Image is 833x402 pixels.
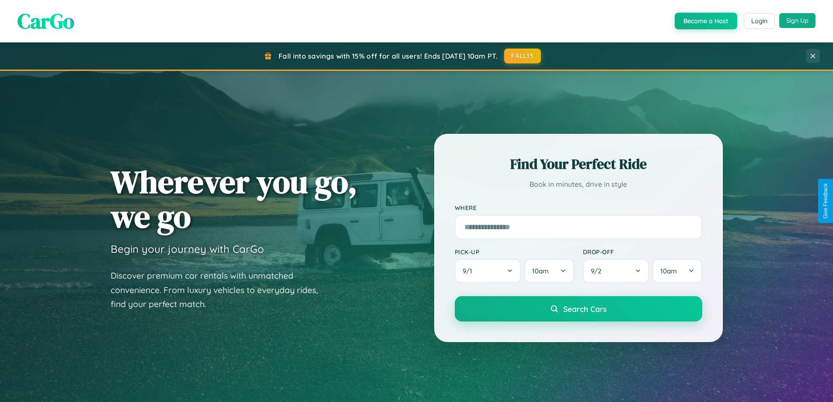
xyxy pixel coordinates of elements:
span: 10am [660,267,677,275]
button: Sign Up [779,13,816,28]
span: 10am [532,267,549,275]
button: 10am [652,259,702,283]
h3: Begin your journey with CarGo [111,242,264,255]
span: 9 / 2 [591,267,606,275]
h1: Wherever you go, we go [111,164,357,234]
div: Give Feedback [823,183,829,219]
button: Login [744,13,775,29]
p: Book in minutes, drive in style [455,178,702,191]
label: Where [455,204,702,211]
span: CarGo [17,7,74,35]
button: FALL15 [504,49,541,63]
span: Search Cars [563,304,606,314]
span: 9 / 1 [463,267,477,275]
button: Become a Host [675,13,737,29]
button: 9/2 [583,259,649,283]
button: 9/1 [455,259,521,283]
label: Pick-up [455,248,574,255]
button: Search Cars [455,296,702,322]
h2: Find Your Perfect Ride [455,154,702,174]
p: Discover premium car rentals with unmatched convenience. From luxury vehicles to everyday rides, ... [111,269,329,311]
label: Drop-off [583,248,702,255]
span: Fall into savings with 15% off for all users! Ends [DATE] 10am PT. [279,52,498,60]
button: 10am [524,259,574,283]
